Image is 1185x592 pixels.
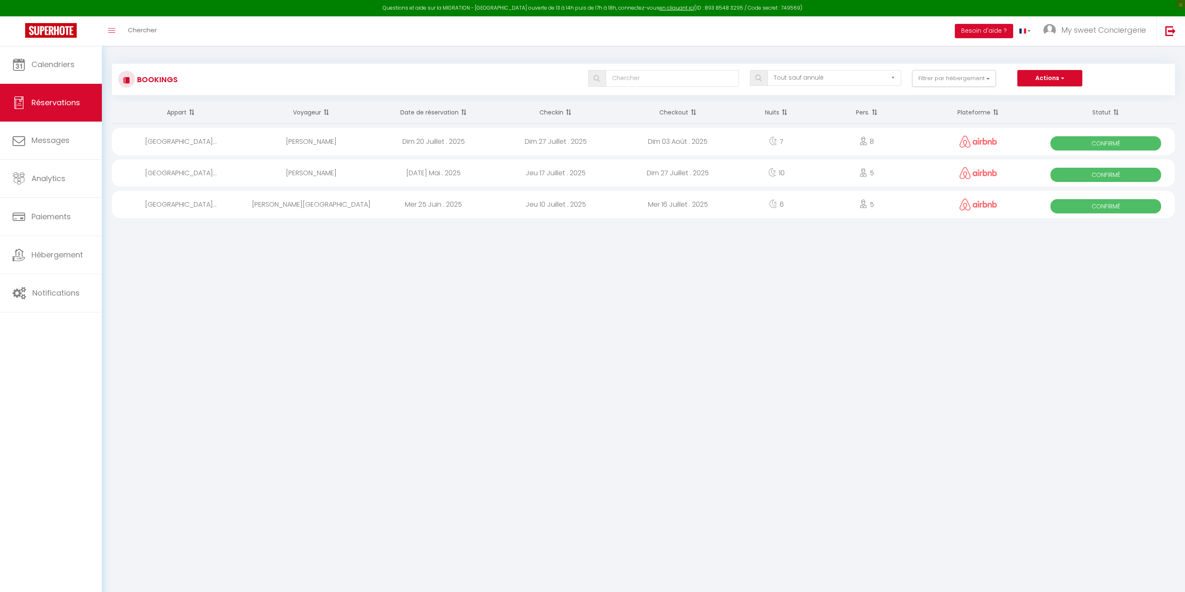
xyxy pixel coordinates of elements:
th: Sort by status [1037,101,1175,124]
iframe: LiveChat chat widget [1150,557,1185,592]
button: Filtrer par hébergement [912,70,996,87]
a: en cliquant ici [659,4,694,11]
a: Chercher [122,16,163,46]
span: Réservations [31,97,80,108]
img: ... [1043,24,1056,36]
span: Notifications [32,288,80,298]
th: Sort by guest [250,101,373,124]
span: Hébergement [31,249,83,260]
span: Analytics [31,173,65,184]
a: ... My sweet Conciergerie [1037,16,1156,46]
span: My sweet Conciergerie [1061,25,1146,35]
h3: Bookings [135,70,178,89]
span: Messages [31,135,70,145]
span: Paiements [31,211,71,222]
input: Chercher [606,70,739,87]
th: Sort by channel [920,101,1037,124]
button: Actions [1017,70,1082,87]
th: Sort by checkin [495,101,617,124]
th: Sort by rentals [112,101,250,124]
th: Sort by people [814,101,920,124]
th: Sort by nights [739,101,814,124]
th: Sort by booking date [372,101,495,124]
span: Calendriers [31,59,75,70]
span: Chercher [128,26,157,34]
th: Sort by checkout [617,101,739,124]
img: logout [1165,26,1176,36]
img: Super Booking [25,23,77,38]
button: Besoin d'aide ? [955,24,1013,38]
